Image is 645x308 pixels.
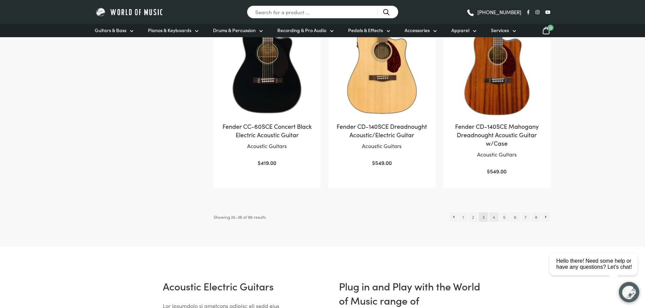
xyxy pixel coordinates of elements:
[521,212,530,222] a: Page 7
[531,212,541,222] a: Page 8
[487,167,490,175] span: $
[487,167,507,175] bdi: 549.00
[277,27,326,34] span: Recording & Pro Audio
[148,27,191,34] span: Pianos & Keyboards
[459,212,467,222] a: Page 1
[220,22,314,115] img: Fender CC-60SCE Body Black
[220,142,314,150] p: Acoustic Guitars
[258,159,261,166] span: $
[479,212,488,222] span: Page 3
[450,212,458,222] a: ←
[510,212,520,222] a: Page 6
[214,212,266,222] p: Showing 25–36 of 96 results
[348,27,383,34] span: Pedals & Effects
[451,27,469,34] span: Apparel
[547,234,645,308] iframe: Chat with our support team
[335,142,428,150] p: Acoustic Guitars
[405,27,430,34] span: Accessories
[466,7,521,17] a: [PHONE_NUMBER]
[372,159,375,166] span: $
[335,122,428,139] h2: Fender CD-140SCE Dreadnought Acoustic/Electric Guitar
[335,22,428,115] img: Fender CD-140SCE
[258,159,276,166] bdi: 419.00
[372,159,392,166] bdi: 549.00
[213,27,256,34] span: Drums & Percussion
[450,22,543,176] a: Fender CD-140SCE Mahogany Dreadnought Acoustic Guitar w/CaseAcoustic Guitars $549.00
[163,279,306,293] h2: Acoustic Electric Guitars
[450,122,543,148] h2: Fender CD-140SCE Mahogany Dreadnought Acoustic Guitar w/Case
[95,27,126,34] span: Guitars & Bass
[220,122,314,139] h2: Fender CC-60SCE Concert Black Electric Acoustic Guitar
[450,212,551,222] nav: Product Pagination
[95,7,164,17] img: World of Music
[477,9,521,15] span: [PHONE_NUMBER]
[489,212,498,222] a: Page 4
[335,22,428,167] a: Fender CD-140SCE Dreadnought Acoustic/Electric GuitarAcoustic Guitars $549.00
[500,212,509,222] a: Page 5
[247,5,399,19] input: Search for a product ...
[547,25,554,31] span: 0
[450,150,543,159] p: Acoustic Guitars
[542,212,551,222] a: →
[220,22,314,167] a: Fender CC-60SCE Concert Black Electric Acoustic GuitarAcoustic Guitars $419.00
[468,212,477,222] a: Page 2
[491,27,509,34] span: Services
[450,22,543,115] img: Fender CD-140SCE Mahogany Dreadnought body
